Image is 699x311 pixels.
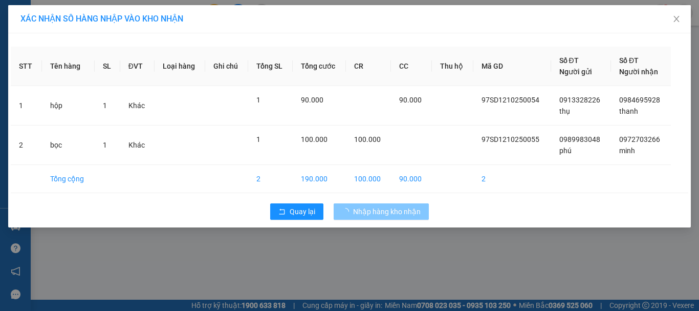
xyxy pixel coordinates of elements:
th: CC [391,47,432,86]
span: Số ĐT [619,56,639,65]
span: phú [559,147,572,155]
th: Thu hộ [432,47,473,86]
th: Ghi chú [205,47,248,86]
th: CR [346,47,391,86]
span: 1 [103,101,107,110]
span: minh [619,147,635,155]
th: STT [11,47,42,86]
td: Khác [120,126,155,165]
span: 97SD1210250054 [482,96,539,104]
span: 100.000 [354,135,381,143]
span: 1 [256,135,260,143]
td: 190.000 [293,165,346,193]
span: 1 [256,96,260,104]
td: bọc [42,126,95,165]
button: Close [662,5,691,34]
span: 0989983048 [559,135,600,143]
td: Tổng cộng [42,165,95,193]
span: close [672,15,681,23]
td: Khác [120,86,155,126]
span: Quay lại [290,206,315,217]
th: Tên hàng [42,47,95,86]
th: ĐVT [120,47,155,86]
span: 90.000 [301,96,323,104]
td: 90.000 [391,165,432,193]
span: 0972703266 [619,135,660,143]
td: 2 [11,126,42,165]
th: Tổng cước [293,47,346,86]
th: Mã GD [473,47,551,86]
button: Nhập hàng kho nhận [334,203,429,220]
td: 100.000 [346,165,391,193]
span: 100.000 [301,135,327,143]
button: rollbackQuay lại [270,203,323,220]
span: Nhập hàng kho nhận [353,206,421,217]
td: 2 [248,165,293,193]
th: Tổng SL [248,47,293,86]
span: Người gửi [559,68,592,76]
span: 90.000 [399,96,422,104]
span: loading [342,208,353,215]
span: Người nhận [619,68,658,76]
span: 97SD1210250055 [482,135,539,143]
span: XÁC NHẬN SỐ HÀNG NHẬP VÀO KHO NHẬN [20,14,183,24]
span: 0984695928 [619,96,660,104]
span: rollback [278,208,286,216]
span: 0913328226 [559,96,600,104]
th: SL [95,47,120,86]
td: 1 [11,86,42,126]
span: thanh [619,107,638,115]
span: Số ĐT [559,56,579,65]
span: 1 [103,141,107,149]
th: Loại hàng [155,47,206,86]
td: 2 [473,165,551,193]
td: hộp [42,86,95,126]
span: thụ [559,107,570,115]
